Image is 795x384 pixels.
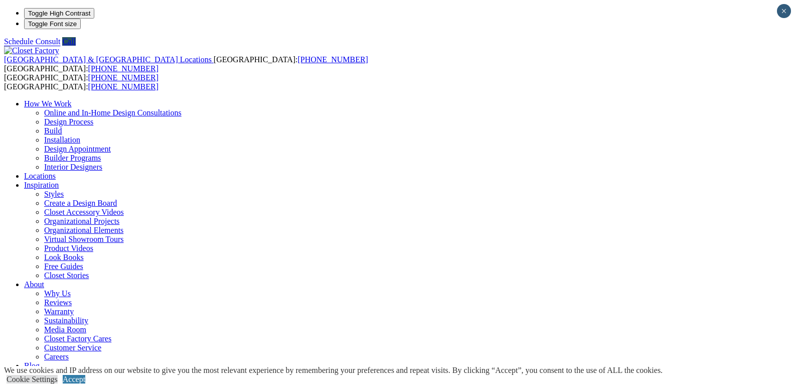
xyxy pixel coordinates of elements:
a: Online and In-Home Design Consultations [44,108,182,117]
button: Toggle High Contrast [24,8,94,19]
a: Organizational Projects [44,217,119,225]
a: Organizational Elements [44,226,123,234]
span: [GEOGRAPHIC_DATA] & [GEOGRAPHIC_DATA] Locations [4,55,212,64]
a: Builder Programs [44,154,101,162]
a: [PHONE_NUMBER] [88,64,158,73]
a: Call [62,37,76,46]
img: Closet Factory [4,46,59,55]
a: Careers [44,352,69,361]
a: [PHONE_NUMBER] [88,73,158,82]
a: Closet Stories [44,271,89,280]
a: Design Appointment [44,145,111,153]
a: Styles [44,190,64,198]
div: We use cookies and IP address on our website to give you the most relevant experience by remember... [4,366,663,375]
a: Locations [24,172,56,180]
a: Customer Service [44,343,101,352]
span: Toggle Font size [28,20,77,28]
a: Free Guides [44,262,83,271]
a: Inspiration [24,181,59,189]
a: Sustainability [44,316,88,325]
a: Look Books [44,253,84,262]
span: [GEOGRAPHIC_DATA]: [GEOGRAPHIC_DATA]: [4,73,158,91]
a: Warranty [44,307,74,316]
a: Accept [63,375,85,383]
a: [PHONE_NUMBER] [88,82,158,91]
a: Schedule Consult [4,37,60,46]
span: Toggle High Contrast [28,10,90,17]
button: Toggle Font size [24,19,81,29]
a: Design Process [44,117,93,126]
span: [GEOGRAPHIC_DATA]: [GEOGRAPHIC_DATA]: [4,55,368,73]
a: Reviews [44,298,72,307]
a: Create a Design Board [44,199,117,207]
a: [PHONE_NUMBER] [297,55,368,64]
a: Product Videos [44,244,93,252]
a: Virtual Showroom Tours [44,235,124,243]
a: Why Us [44,289,71,298]
a: Installation [44,136,80,144]
a: Cookie Settings [7,375,58,383]
a: Closet Factory Cares [44,334,111,343]
a: How We Work [24,99,72,108]
a: Closet Accessory Videos [44,208,124,216]
a: [GEOGRAPHIC_DATA] & [GEOGRAPHIC_DATA] Locations [4,55,214,64]
a: Build [44,126,62,135]
a: Interior Designers [44,163,102,171]
a: Media Room [44,325,86,334]
a: Blog [24,361,40,370]
button: Close [777,4,791,18]
a: About [24,280,44,289]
